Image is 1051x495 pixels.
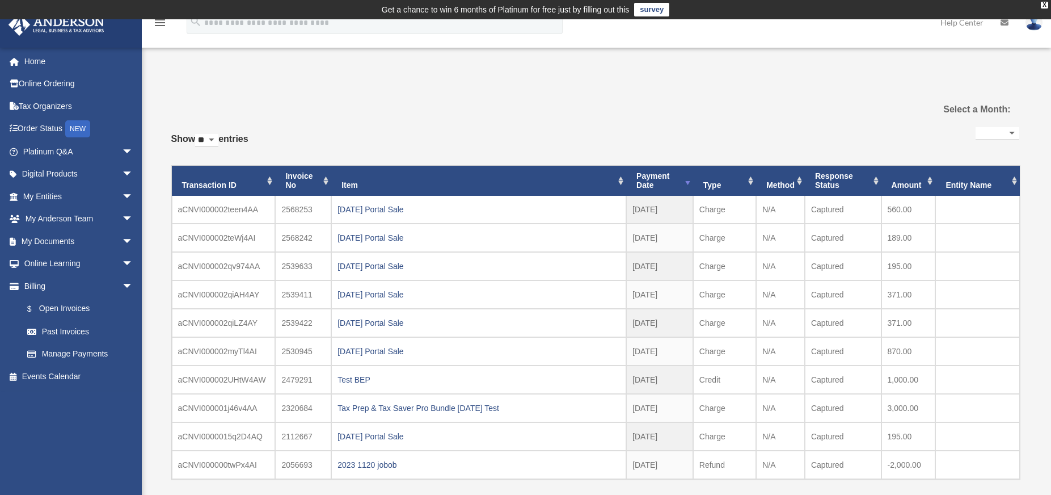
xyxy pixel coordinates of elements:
[693,309,756,337] td: Charge
[693,196,756,224] td: Charge
[16,343,150,366] a: Manage Payments
[881,451,936,479] td: -2,000.00
[626,366,693,394] td: [DATE]
[189,15,202,28] i: search
[275,196,331,224] td: 2568253
[756,252,805,280] td: N/A
[693,224,756,252] td: Charge
[172,166,276,196] th: Transaction ID: activate to sort column ascending
[337,287,620,303] div: [DATE] Portal Sale
[805,309,881,337] td: Captured
[172,280,276,309] td: aCNVI000002qiAH4AY
[382,3,630,16] div: Get a chance to win 6 months of Platinum for free just by filling out this
[756,451,805,479] td: N/A
[337,230,620,246] div: [DATE] Portal Sale
[8,253,150,275] a: Online Learningarrow_drop_down
[881,224,936,252] td: 189.00
[8,275,150,297] a: Billingarrow_drop_down
[8,140,150,163] a: Platinum Q&Aarrow_drop_down
[935,166,1019,196] th: Entity Name: activate to sort column ascending
[805,224,881,252] td: Captured
[153,16,167,30] i: menu
[172,366,276,394] td: aCNVI000002UHtW4AW
[626,309,693,337] td: [DATE]
[337,372,620,388] div: Test BEP
[805,166,881,196] th: Response Status: activate to sort column ascending
[805,337,881,366] td: Captured
[626,394,693,422] td: [DATE]
[275,280,331,309] td: 2539411
[275,337,331,366] td: 2530945
[195,134,218,147] select: Showentries
[172,337,276,366] td: aCNVI000002myTl4AI
[756,224,805,252] td: N/A
[756,280,805,309] td: N/A
[172,309,276,337] td: aCNVI000002qiLZ4AY
[756,309,805,337] td: N/A
[172,252,276,280] td: aCNVI000002qv974AA
[33,302,39,316] span: $
[337,457,620,473] div: 2023 1120 jobob
[122,253,145,276] span: arrow_drop_down
[626,196,693,224] td: [DATE]
[886,102,1010,118] label: Select a Month:
[122,230,145,253] span: arrow_drop_down
[756,394,805,422] td: N/A
[693,394,756,422] td: Charge
[122,275,145,298] span: arrow_drop_down
[122,208,145,231] span: arrow_drop_down
[626,166,693,196] th: Payment Date: activate to sort column ascending
[8,118,150,141] a: Order StatusNEW
[337,258,620,274] div: [DATE] Portal Sale
[337,400,620,416] div: Tax Prep & Tax Saver Pro Bundle [DATE] Test
[881,196,936,224] td: 560.00
[881,166,936,196] th: Amount: activate to sort column ascending
[805,196,881,224] td: Captured
[8,50,150,73] a: Home
[8,95,150,118] a: Tax Organizers
[337,315,620,331] div: [DATE] Portal Sale
[805,280,881,309] td: Captured
[756,196,805,224] td: N/A
[16,297,150,321] a: $Open Invoices
[275,224,331,252] td: 2568242
[881,366,936,394] td: 1,000.00
[275,366,331,394] td: 2479291
[65,120,90,137] div: NEW
[337,343,620,359] div: [DATE] Portal Sale
[122,185,145,208] span: arrow_drop_down
[171,131,248,158] label: Show entries
[805,252,881,280] td: Captured
[337,202,620,217] div: [DATE] Portal Sale
[756,337,805,366] td: N/A
[693,422,756,451] td: Charge
[626,451,693,479] td: [DATE]
[172,196,276,224] td: aCNVI000002teen4AA
[1041,2,1048,9] div: close
[626,337,693,366] td: [DATE]
[172,422,276,451] td: aCNVI0000015q2D4AQ
[634,3,669,16] a: survey
[693,280,756,309] td: Charge
[331,166,626,196] th: Item: activate to sort column ascending
[626,280,693,309] td: [DATE]
[693,451,756,479] td: Refund
[693,366,756,394] td: Credit
[805,422,881,451] td: Captured
[693,337,756,366] td: Charge
[153,20,167,30] a: menu
[337,429,620,444] div: [DATE] Portal Sale
[881,280,936,309] td: 371.00
[275,166,331,196] th: Invoice No: activate to sort column ascending
[756,422,805,451] td: N/A
[693,166,756,196] th: Type: activate to sort column ascending
[8,73,150,95] a: Online Ordering
[275,394,331,422] td: 2320684
[1025,14,1042,31] img: User Pic
[122,163,145,186] span: arrow_drop_down
[8,365,150,388] a: Events Calendar
[8,163,150,186] a: Digital Productsarrow_drop_down
[275,451,331,479] td: 2056693
[881,422,936,451] td: 195.00
[275,422,331,451] td: 2112667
